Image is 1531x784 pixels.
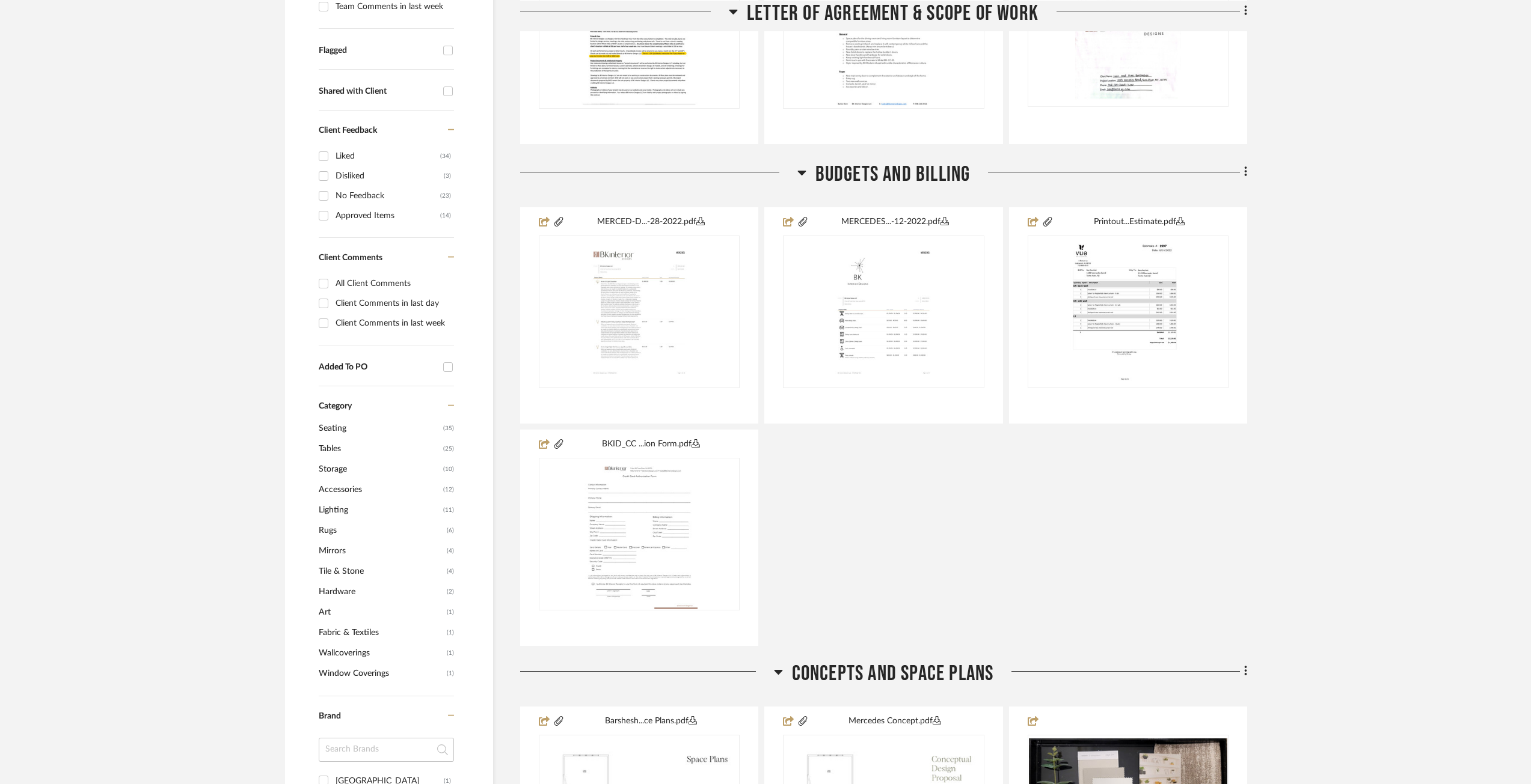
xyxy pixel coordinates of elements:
span: (2) [447,582,454,601]
button: Mercedes Concept.pdf [809,714,981,729]
span: (6) [447,521,454,540]
img: Vue Window Design Estimate- Barsheshet [1070,237,1186,387]
span: Brand [319,712,341,720]
button: Printout...Estimate.pdf [1054,215,1226,229]
span: (1) [447,643,454,663]
div: (34) [440,147,451,166]
img: Updated Budget [580,237,698,387]
span: Seating [319,418,440,439]
div: (3) [444,166,451,186]
div: Shared with Client [319,87,437,97]
span: Rugs [319,520,444,541]
div: Client Comments in last day [336,294,451,313]
span: Storage [319,459,440,479]
span: (4) [447,562,454,581]
span: (1) [447,623,454,642]
span: Concepts and Space Plans [792,661,994,687]
span: Tables [319,439,440,459]
div: Disliked [336,166,444,186]
div: (23) [440,186,451,205]
span: Accessories [319,479,440,500]
span: (12) [443,480,454,499]
button: Barshesh...ce Plans.pdf [565,714,737,729]
button: MERCED-D...-28-2022.pdf [565,215,737,229]
span: (10) [443,460,454,479]
span: (35) [443,419,454,438]
button: BKID_CC ...ion Form.pdf [565,437,737,452]
span: Wallcoverings [319,643,444,663]
span: Budgets and Billing [815,162,971,187]
span: Client Comments [319,254,382,262]
div: Approved Items [336,206,440,225]
div: Client Comments in last week [336,314,451,333]
div: Added To PO [319,362,437,372]
span: Window Coverings [319,663,444,684]
span: Client Feedback [319,126,377,135]
span: Tile & Stone [319,561,444,582]
div: No Feedback [336,186,440,205]
span: (11) [443,500,454,520]
span: (25) [443,439,454,458]
div: (14) [440,206,451,225]
span: Category [319,401,352,412]
span: (1) [447,603,454,622]
div: Liked [336,147,440,166]
div: All Client Comments [336,274,451,293]
button: MERCEDES...-12-2022.pdf [809,215,981,229]
div: Flagged [319,46,437,56]
img: Initial Budget 4-12-2022 [824,237,942,387]
span: Art [319,602,444,622]
span: Lighting [319,500,440,520]
span: Fabric & Textiles [319,622,444,643]
span: (1) [447,664,454,683]
span: (4) [447,541,454,561]
input: Search Brands [319,738,454,762]
img: BKID CC AUTORIZATION FORM [581,459,698,609]
span: Mirrors [319,541,444,561]
span: Hardware [319,582,444,602]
